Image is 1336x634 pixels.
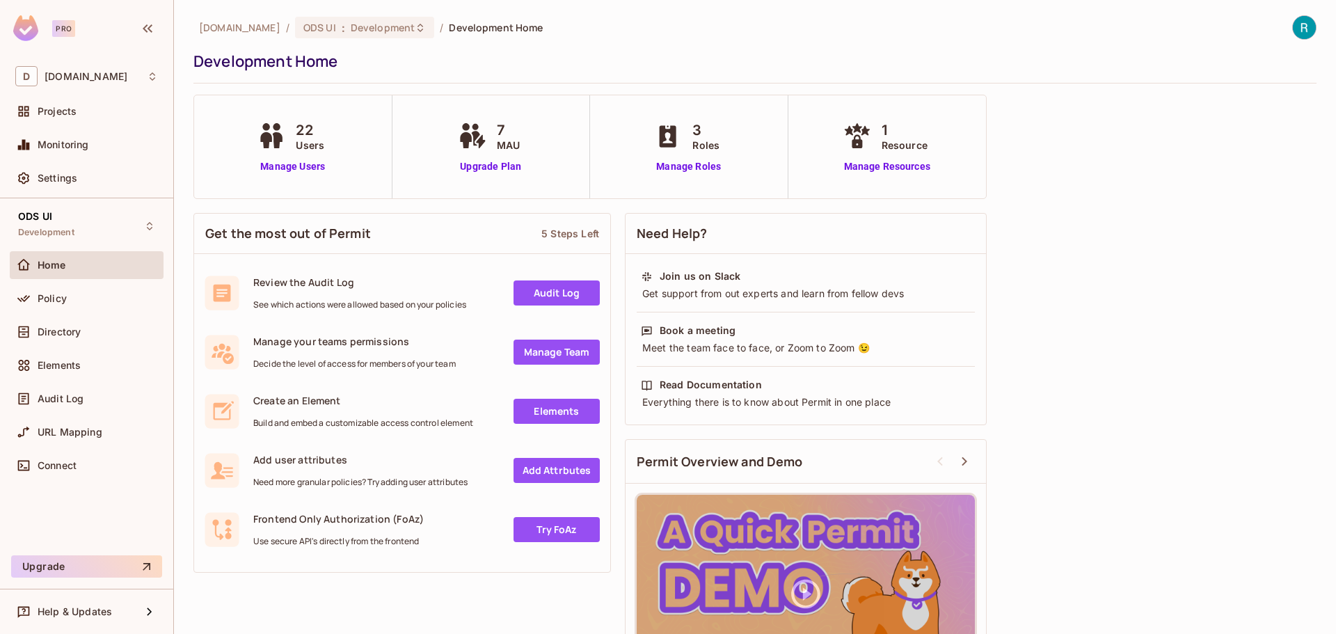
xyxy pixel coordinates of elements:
span: the active workspace [199,21,280,34]
span: Home [38,260,66,271]
span: Frontend Only Authorization (FoAz) [253,512,424,525]
span: D [15,66,38,86]
a: Try FoAz [514,517,600,542]
a: Elements [514,399,600,424]
a: Upgrade Plan [455,159,527,174]
span: Directory [38,326,81,338]
span: Decide the level of access for members of your team [253,358,456,370]
span: Policy [38,293,67,304]
a: Audit Log [514,280,600,306]
span: Resource [882,138,928,152]
span: Settings [38,173,77,184]
span: Permit Overview and Demo [637,453,803,470]
span: Roles [692,138,719,152]
div: Read Documentation [660,378,762,392]
div: Get support from out experts and learn from fellow devs [641,287,971,301]
span: Development [351,21,415,34]
img: ROBERTO MACOTELA TALAMANTES [1293,16,1316,39]
span: Need Help? [637,225,708,242]
span: Manage your teams permissions [253,335,456,348]
span: 7 [497,120,520,141]
span: ODS UI [303,21,336,34]
span: : [341,22,346,33]
span: URL Mapping [38,427,102,438]
span: Users [296,138,324,152]
span: Elements [38,360,81,371]
span: ODS UI [18,211,52,222]
span: 22 [296,120,324,141]
a: Add Attrbutes [514,458,600,483]
div: Development Home [193,51,1310,72]
a: Manage Roles [651,159,726,174]
span: Workspace: deacero.com [45,71,127,82]
span: 1 [882,120,928,141]
li: / [286,21,289,34]
a: Manage Team [514,340,600,365]
span: See which actions were allowed based on your policies [253,299,466,310]
span: MAU [497,138,520,152]
span: Development [18,227,74,238]
div: 5 Steps Left [541,227,599,240]
img: SReyMgAAAABJRU5ErkJggg== [13,15,38,41]
span: 3 [692,120,719,141]
div: Pro [52,20,75,37]
span: Development Home [449,21,543,34]
span: Help & Updates [38,606,112,617]
span: Get the most out of Permit [205,225,371,242]
span: Projects [38,106,77,117]
div: Everything there is to know about Permit in one place [641,395,971,409]
span: Create an Element [253,394,473,407]
div: Book a meeting [660,324,735,338]
span: Connect [38,460,77,471]
div: Meet the team face to face, or Zoom to Zoom 😉 [641,341,971,355]
span: Use secure API's directly from the frontend [253,536,424,547]
span: Audit Log [38,393,83,404]
span: Build and embed a customizable access control element [253,418,473,429]
button: Upgrade [11,555,162,578]
a: Manage Users [254,159,331,174]
span: Monitoring [38,139,89,150]
li: / [440,21,443,34]
div: Join us on Slack [660,269,740,283]
span: Add user attributes [253,453,468,466]
span: Need more granular policies? Try adding user attributes [253,477,468,488]
span: Review the Audit Log [253,276,466,289]
a: Manage Resources [840,159,935,174]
